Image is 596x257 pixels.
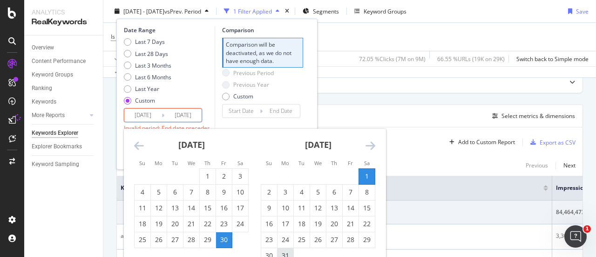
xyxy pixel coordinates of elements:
[124,124,212,140] div: Invalid period: End date precedes start date
[32,111,87,120] a: More Reports
[183,203,199,213] div: 14
[326,184,343,200] td: Choose Thursday, July 6, 2023 as your check-out date. It’s available.
[167,219,183,229] div: 20
[359,172,375,181] div: 1
[263,104,300,118] input: End Date
[294,216,310,232] td: Choose Tuesday, July 18, 2023 as your check-out date. It’s available.
[183,200,200,216] td: Choose Wednesday, June 14, 2023 as your check-out date. It’s available.
[183,219,199,229] div: 21
[32,128,78,138] div: Keywords Explorer
[151,219,167,229] div: 19
[216,235,232,244] div: 30
[564,4,589,19] button: Save
[527,135,576,150] button: Export as CSV
[326,216,343,232] td: Choose Thursday, July 20, 2023 as your check-out date. It’s available.
[32,7,95,17] div: Analytics
[294,219,310,229] div: 18
[216,184,232,200] td: Choose Friday, June 9, 2023 as your check-out date. It’s available.
[326,200,343,216] td: Choose Thursday, July 13, 2023 as your check-out date. It’s available.
[278,232,294,248] td: Choose Monday, July 24, 2023 as your check-out date. It’s available.
[261,216,278,232] td: Choose Sunday, July 16, 2023 as your check-out date. It’s available.
[139,160,145,167] small: Su
[135,73,171,81] div: Last 6 Months
[222,92,274,100] div: Custom
[167,216,183,232] td: Choose Tuesday, June 20, 2023 as your check-out date. It’s available.
[343,200,359,216] td: Choose Friday, July 14, 2023 as your check-out date. It’s available.
[364,7,406,15] div: Keyword Groups
[200,219,216,229] div: 22
[223,104,260,118] input: Start Date
[576,7,589,15] div: Save
[261,184,278,200] td: Choose Sunday, July 2, 2023 as your check-out date. It’s available.
[313,7,339,15] span: Segments
[326,232,343,248] td: Choose Thursday, July 27, 2023 as your check-out date. It’s available.
[359,188,375,197] div: 8
[151,235,167,244] div: 26
[135,61,171,69] div: Last 3 Months
[183,232,200,248] td: Choose Wednesday, June 28, 2023 as your check-out date. It’s available.
[121,232,216,240] div: att
[294,235,310,244] div: 25
[221,160,226,167] small: Fr
[283,7,291,16] div: times
[310,219,326,229] div: 19
[343,216,359,232] td: Choose Friday, July 21, 2023 as your check-out date. It’s available.
[204,160,210,167] small: Th
[135,203,150,213] div: 11
[232,184,249,200] td: Choose Saturday, June 10, 2023 as your check-out date. It’s available.
[111,33,139,41] span: Is Branded
[220,4,283,19] button: 1 Filter Applied
[513,51,589,66] button: Switch back to Simple mode
[32,142,96,152] a: Explorer Bookmarks
[135,184,151,200] td: Choose Sunday, June 4, 2023 as your check-out date. It’s available.
[167,203,183,213] div: 13
[32,97,56,107] div: Keywords
[167,200,183,216] td: Choose Tuesday, June 13, 2023 as your check-out date. It’s available.
[32,70,96,80] a: Keyword Groups
[343,232,359,248] td: Choose Friday, July 28, 2023 as your check-out date. It’s available.
[359,168,375,184] td: Selected as start date. Saturday, July 1, 2023
[278,203,293,213] div: 10
[135,97,155,104] div: Custom
[359,232,375,248] td: Choose Saturday, July 29, 2023 as your check-out date. It’s available.
[526,161,548,169] div: Previous
[135,85,159,93] div: Last Year
[266,160,272,167] small: Su
[326,203,342,213] div: 13
[135,216,151,232] td: Choose Sunday, June 18, 2023 as your check-out date. It’s available.
[261,235,277,244] div: 23
[151,200,167,216] td: Choose Monday, June 12, 2023 as your check-out date. It’s available.
[261,200,278,216] td: Choose Sunday, July 9, 2023 as your check-out date. It’s available.
[32,56,86,66] div: Content Performance
[135,38,165,46] div: Last 7 Days
[343,235,359,244] div: 28
[232,172,248,181] div: 3
[232,203,248,213] div: 17
[278,188,293,197] div: 3
[563,161,576,169] div: Next
[124,109,162,122] input: Start Date
[232,219,248,229] div: 24
[222,26,303,34] div: Comparison
[200,232,216,248] td: Choose Thursday, June 29, 2023 as your check-out date. It’s available.
[326,219,342,229] div: 20
[135,49,168,57] div: Last 28 Days
[200,216,216,232] td: Choose Thursday, June 22, 2023 as your check-out date. It’s available.
[183,188,199,197] div: 7
[222,38,303,67] div: Comparison will be deactivated, as we do not have enough data.
[222,69,274,77] div: Previous Period
[124,38,171,46] div: Last 7 Days
[437,55,505,63] div: 66.55 % URLs ( 19K on 29K )
[348,160,353,167] small: Fr
[331,160,337,167] small: Th
[134,140,144,152] div: Move backward to switch to the previous month.
[446,135,515,150] button: Add to Custom Report
[178,139,205,150] strong: [DATE]
[310,235,326,244] div: 26
[278,216,294,232] td: Choose Monday, July 17, 2023 as your check-out date. It’s available.
[359,200,375,216] td: Choose Saturday, July 15, 2023 as your check-out date. It’s available.
[343,203,359,213] div: 14
[516,55,589,63] div: Switch back to Simple mode
[200,168,216,184] td: Choose Thursday, June 1, 2023 as your check-out date. It’s available.
[359,55,426,63] div: 72.05 % Clicks ( 7M on 9M )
